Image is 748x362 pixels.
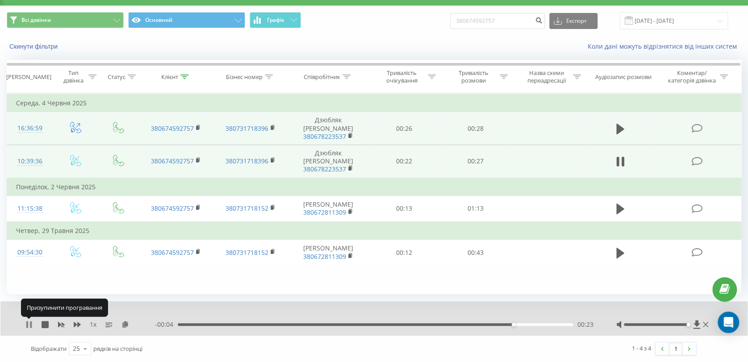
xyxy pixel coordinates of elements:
div: 09:54:30 [16,244,44,261]
td: 00:12 [368,240,439,266]
span: Всі дзвінки [21,17,51,24]
td: 00:28 [440,112,511,145]
td: 00:22 [368,145,439,178]
div: Статус [108,73,125,81]
div: Accessibility label [687,323,690,326]
div: 11:15:38 [16,200,44,217]
a: Коли дані можуть відрізнятися вiд інших систем [588,42,741,50]
div: Тривалість розмови [450,69,497,84]
div: Призупинити програвання [21,299,108,316]
div: Назва схеми переадресації [523,69,571,84]
span: рядків на сторінці [93,345,142,353]
div: Коментар/категорія дзвінка [665,69,718,84]
span: 00:23 [577,320,593,329]
div: 1 - 4 з 4 [632,344,651,353]
div: Клієнт [161,73,178,81]
a: 380674592757 [151,157,194,165]
td: Середа, 4 Червня 2025 [7,94,741,112]
a: 380672811309 [303,208,346,216]
a: 1 [669,342,682,355]
div: Тривалість очікування [378,69,426,84]
a: 380731718152 [226,248,268,257]
a: 380674592757 [151,124,194,133]
div: Accessibility label [512,323,515,326]
a: 380672811309 [303,252,346,261]
button: Скинути фільтри [7,42,62,50]
div: Тип дзвінка [61,69,86,84]
span: Відображати [31,345,67,353]
td: Дзюбляк [PERSON_NAME] [288,112,368,145]
a: 380674592757 [151,248,194,257]
td: [PERSON_NAME] [288,196,368,222]
td: 01:13 [440,196,511,222]
td: 00:26 [368,112,439,145]
td: 00:43 [440,240,511,266]
div: 25 [73,344,80,353]
a: 380731718396 [226,157,268,165]
div: Open Intercom Messenger [718,312,739,333]
td: 00:13 [368,196,439,222]
a: 380678223537 [303,165,346,173]
span: 1 x [90,320,96,329]
input: Пошук за номером [450,13,545,29]
button: Графік [250,12,301,28]
td: 00:27 [440,145,511,178]
div: Аудіозапис розмови [595,73,652,81]
td: Дзюбляк [PERSON_NAME] [288,145,368,178]
div: 16:36:59 [16,120,44,137]
button: Основний [128,12,245,28]
span: Графік [267,17,284,23]
a: 380678223537 [303,132,346,141]
td: Четвер, 29 Травня 2025 [7,222,741,240]
div: [PERSON_NAME] [6,73,51,81]
td: [PERSON_NAME] [288,240,368,266]
span: - 00:04 [155,320,178,329]
button: Експорт [549,13,598,29]
button: Всі дзвінки [7,12,124,28]
a: 380674592757 [151,204,194,212]
td: Понеділок, 2 Червня 2025 [7,178,741,196]
a: 380731718396 [226,124,268,133]
div: 10:39:36 [16,153,44,170]
div: Бізнес номер [226,73,263,81]
a: 380731718152 [226,204,268,212]
div: Співробітник [304,73,340,81]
